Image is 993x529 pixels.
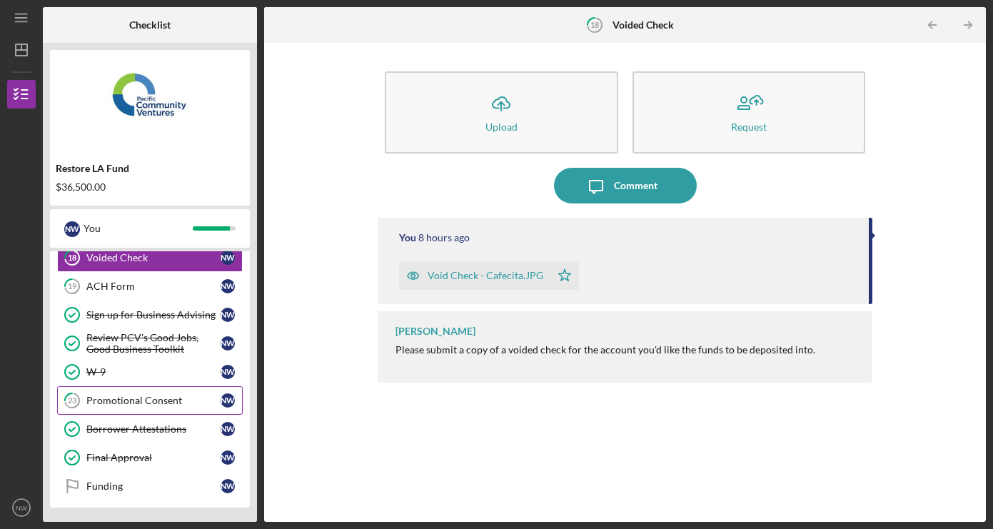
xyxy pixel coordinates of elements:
[84,216,193,241] div: You
[57,243,243,272] a: 18Voided CheckNW
[50,57,250,143] img: Product logo
[68,253,76,263] tspan: 18
[57,443,243,472] a: Final ApprovalNW
[221,422,235,436] div: N W
[86,480,221,492] div: Funding
[399,232,416,243] div: You
[16,504,28,512] text: NW
[86,452,221,463] div: Final Approval
[385,71,618,153] button: Upload
[221,450,235,465] div: N W
[395,326,475,337] div: [PERSON_NAME]
[129,19,171,31] b: Checklist
[57,358,243,386] a: W-9NW
[57,301,243,329] a: Sign up for Business AdvisingNW
[86,252,221,263] div: Voided Check
[221,479,235,493] div: N W
[57,472,243,500] a: FundingNW
[86,309,221,321] div: Sign up for Business Advising
[86,423,221,435] div: Borrower Attestations
[221,336,235,351] div: N W
[613,19,674,31] b: Voided Check
[68,396,76,405] tspan: 23
[86,332,221,355] div: Review PCV's Good Jobs, Good Business Toolkit
[221,251,235,265] div: N W
[221,393,235,408] div: N W
[221,308,235,322] div: N W
[86,281,221,292] div: ACH Form
[428,270,543,281] div: Void Check - Cafecita.JPG
[86,395,221,406] div: Promotional Consent
[56,181,244,193] div: $36,500.00
[64,221,80,237] div: N W
[395,344,815,356] div: Please submit a copy of a voided check for the account you'd like the funds to be deposited into.
[221,279,235,293] div: N W
[57,415,243,443] a: Borrower AttestationsNW
[221,365,235,379] div: N W
[57,386,243,415] a: 23Promotional ConsentNW
[86,366,221,378] div: W-9
[56,163,244,174] div: Restore LA Fund
[399,261,579,290] button: Void Check - Cafecita.JPG
[614,168,657,203] div: Comment
[632,71,866,153] button: Request
[731,121,767,132] div: Request
[7,493,36,522] button: NW
[485,121,518,132] div: Upload
[57,329,243,358] a: Review PCV's Good Jobs, Good Business ToolkitNW
[57,272,243,301] a: 19ACH FormNW
[554,168,697,203] button: Comment
[590,20,598,29] tspan: 18
[418,232,470,243] time: 2025-10-13 18:15
[68,282,77,291] tspan: 19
